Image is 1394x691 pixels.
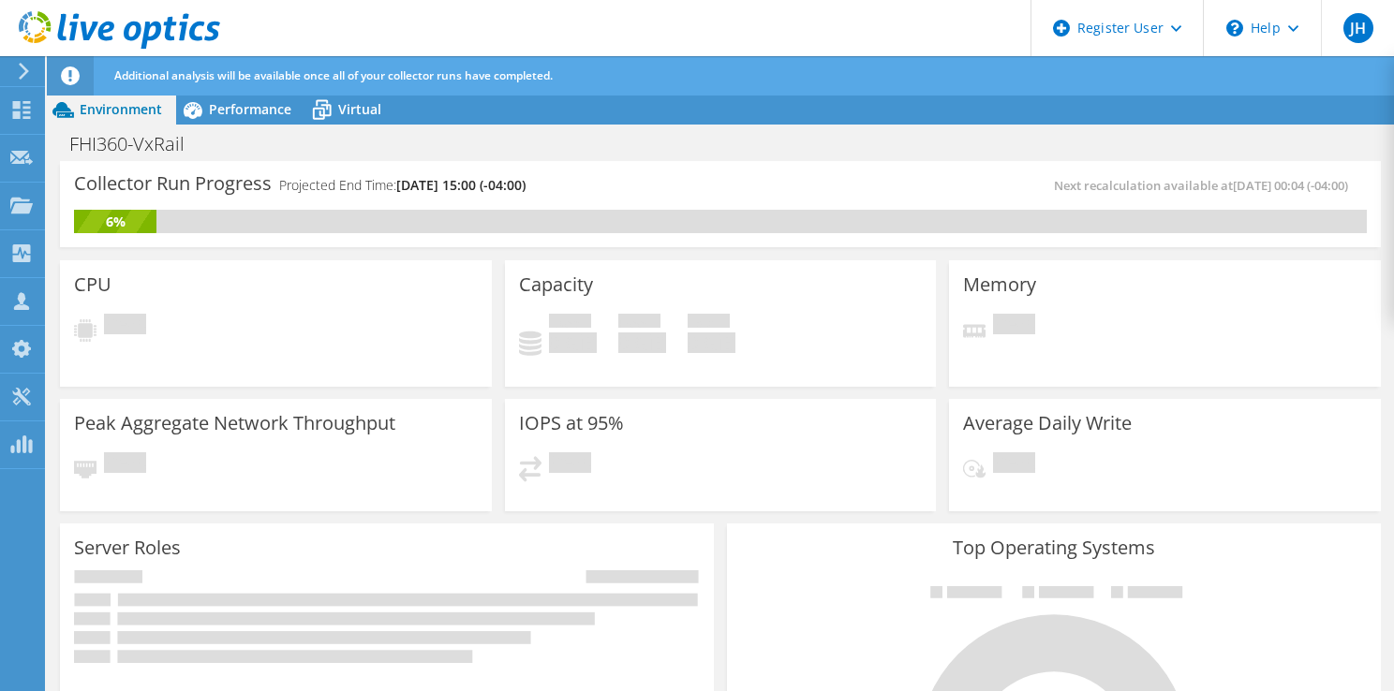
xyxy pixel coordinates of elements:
span: [DATE] 00:04 (-04:00) [1233,177,1348,194]
span: Free [618,314,660,332]
span: Virtual [338,100,381,118]
h4: 0 GiB [549,332,597,353]
h3: IOPS at 95% [519,413,624,434]
span: Additional analysis will be available once all of your collector runs have completed. [114,67,553,83]
h3: Memory [963,274,1036,295]
svg: \n [1226,20,1243,37]
span: Pending [104,452,146,478]
span: Environment [80,100,162,118]
div: 6% [74,212,156,232]
span: Performance [209,100,291,118]
h3: Server Roles [74,537,181,558]
h1: FHI360-VxRail [61,134,214,154]
span: Total [688,314,730,332]
span: Next recalculation available at [1054,177,1357,194]
h3: Peak Aggregate Network Throughput [74,413,395,434]
h3: Top Operating Systems [741,537,1367,558]
h4: 0 GiB [688,332,735,353]
h3: Average Daily Write [963,413,1132,434]
h3: Capacity [519,274,593,295]
span: Pending [549,452,591,478]
h4: 0 GiB [618,332,666,353]
span: [DATE] 15:00 (-04:00) [396,176,526,194]
h4: Projected End Time: [279,175,526,196]
span: JH [1343,13,1373,43]
span: Pending [104,314,146,339]
span: Pending [993,452,1035,478]
h3: CPU [74,274,111,295]
span: Used [549,314,591,332]
span: Pending [993,314,1035,339]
